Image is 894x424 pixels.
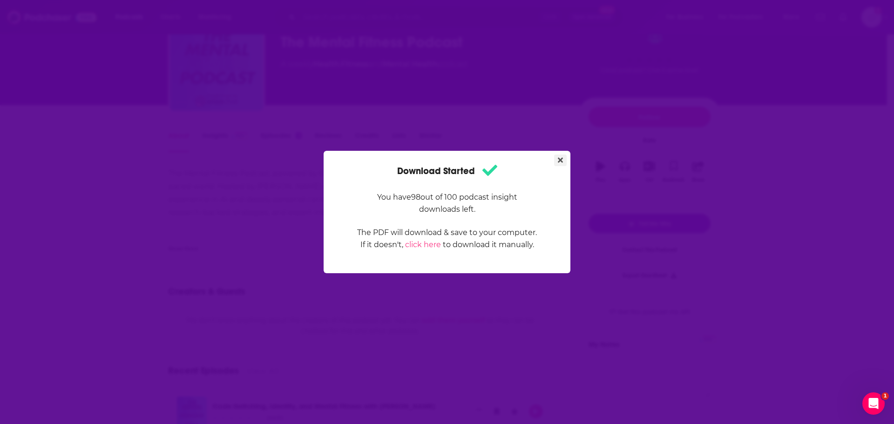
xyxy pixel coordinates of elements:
iframe: Intercom live chat [862,392,885,415]
h1: Download Started [397,162,497,180]
a: click here [405,240,441,249]
p: The PDF will download & save to your computer. If it doesn't, to download it manually. [357,227,537,251]
span: 1 [881,392,889,400]
button: Close [554,155,567,166]
p: You have 98 out of 100 podcast insight downloads left. [357,191,537,215]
